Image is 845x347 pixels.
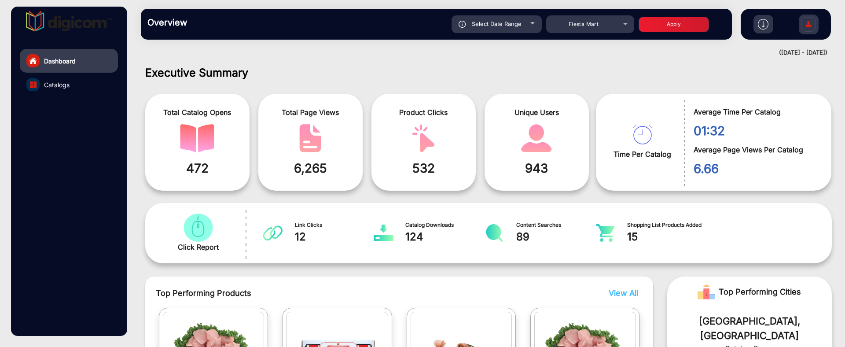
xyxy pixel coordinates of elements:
img: home [29,57,37,65]
span: View All [609,288,638,298]
img: h2download.svg [758,19,768,30]
h1: Executive Summary [145,66,832,79]
span: 15 [627,229,707,245]
span: Average Page Views Per Catalog [694,144,818,155]
a: Catalogs [20,73,118,96]
span: Product Clicks [378,107,469,118]
img: catalog [293,124,327,152]
button: View All [606,287,636,299]
div: ([DATE] - [DATE]) [132,48,827,57]
img: Rank image [698,283,715,301]
img: catalog [519,124,554,152]
span: Top Performing Products [156,287,527,299]
img: catalog [485,224,504,242]
span: Catalogs [44,80,70,89]
span: 532 [378,159,469,177]
span: Total Page Views [265,107,356,118]
span: Select Date Range [472,20,522,27]
span: 472 [152,159,243,177]
span: Catalog Downloads [405,221,485,229]
img: catalog [181,214,215,242]
span: 89 [516,229,596,245]
span: 6.66 [694,159,818,178]
img: catalog [30,81,37,88]
img: catalog [406,124,441,152]
span: Unique Users [491,107,582,118]
a: Dashboard [20,49,118,73]
span: Click Report [178,242,219,252]
span: Fiesta Mart [569,21,599,27]
span: Top Performing Cities [719,283,801,301]
button: Apply [639,17,709,32]
span: Dashboard [44,56,76,66]
span: Link Clicks [295,221,375,229]
span: 6,265 [265,159,356,177]
span: Average Time Per Catalog [694,107,818,117]
h3: Overview [147,17,271,28]
span: Shopping List Products Added [627,221,707,229]
img: catalog [263,224,283,242]
span: Content Searches [516,221,596,229]
img: catalog [374,224,393,242]
div: [GEOGRAPHIC_DATA], [GEOGRAPHIC_DATA] [680,314,819,343]
img: Sign%20Up.svg [799,10,818,41]
img: vmg-logo [26,11,112,31]
span: 01:32 [694,122,818,140]
img: catalog [595,224,615,242]
span: 12 [295,229,375,245]
img: catalog [180,124,214,152]
span: 124 [405,229,485,245]
span: Total Catalog Opens [152,107,243,118]
img: catalog [632,125,652,144]
span: 943 [491,159,582,177]
img: icon [459,21,466,28]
